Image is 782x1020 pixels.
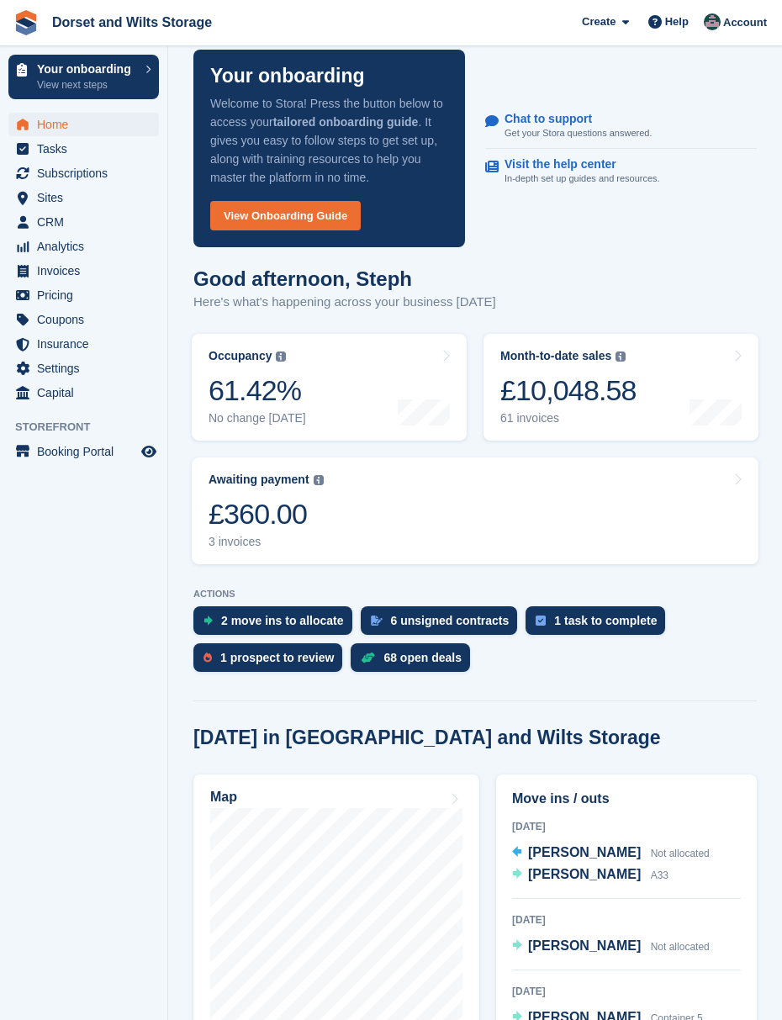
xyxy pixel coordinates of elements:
strong: tailored onboarding guide [273,115,419,129]
img: prospect-51fa495bee0391a8d652442698ab0144808aea92771e9ea1ae160a38d050c398.svg [203,653,212,663]
p: Here's what's happening across your business [DATE] [193,293,496,312]
p: Your onboarding [37,63,137,75]
div: 3 invoices [209,535,324,549]
a: Your onboarding View next steps [8,55,159,99]
a: View Onboarding Guide [210,201,361,230]
div: [DATE] [512,984,741,999]
div: £360.00 [209,497,324,531]
a: Month-to-date sales £10,048.58 61 invoices [483,334,758,441]
a: menu [8,381,159,404]
span: Pricing [37,283,138,307]
span: Subscriptions [37,161,138,185]
span: Coupons [37,308,138,331]
a: Dorset and Wilts Storage [45,8,219,36]
span: Create [582,13,616,30]
p: Visit the help center [505,157,647,172]
h2: Map [210,790,237,805]
h1: Good afternoon, Steph [193,267,496,290]
img: stora-icon-8386f47178a22dfd0bd8f6a31ec36ba5ce8667c1dd55bd0f319d3a0aa187defe.svg [13,10,39,35]
div: No change [DATE] [209,411,306,425]
span: [PERSON_NAME] [528,938,641,953]
a: Visit the help center In-depth set up guides and resources. [485,149,757,194]
img: icon-info-grey-7440780725fd019a000dd9b08b2336e03edf1995a4989e88bcd33f0948082b44.svg [314,475,324,485]
a: [PERSON_NAME] Not allocated [512,936,710,958]
span: A33 [651,869,668,881]
a: 2 move ins to allocate [193,606,361,643]
div: 61.42% [209,373,306,408]
span: Not allocated [651,941,710,953]
a: 1 prospect to review [193,643,351,680]
a: Chat to support Get your Stora questions answered. [485,103,757,150]
div: 61 invoices [500,411,637,425]
a: menu [8,332,159,356]
div: Awaiting payment [209,473,309,487]
span: Analytics [37,235,138,258]
div: 68 open deals [383,651,462,664]
a: menu [8,308,159,331]
span: Account [723,14,767,31]
a: 68 open deals [351,643,478,680]
a: menu [8,186,159,209]
div: 6 unsigned contracts [391,614,510,627]
img: task-75834270c22a3079a89374b754ae025e5fb1db73e45f91037f5363f120a921f8.svg [536,616,546,626]
div: [DATE] [512,819,741,834]
p: Your onboarding [210,66,365,86]
a: menu [8,210,159,234]
img: icon-info-grey-7440780725fd019a000dd9b08b2336e03edf1995a4989e88bcd33f0948082b44.svg [276,351,286,362]
img: icon-info-grey-7440780725fd019a000dd9b08b2336e03edf1995a4989e88bcd33f0948082b44.svg [616,351,626,362]
span: Not allocated [651,848,710,859]
img: Steph Chick [704,13,721,30]
h2: Move ins / outs [512,789,741,809]
span: Sites [37,186,138,209]
a: menu [8,113,159,136]
a: Occupancy 61.42% No change [DATE] [192,334,467,441]
span: [PERSON_NAME] [528,845,641,859]
a: 6 unsigned contracts [361,606,526,643]
p: View next steps [37,77,137,92]
div: 2 move ins to allocate [221,614,344,627]
div: [DATE] [512,912,741,928]
p: In-depth set up guides and resources. [505,172,660,186]
span: Help [665,13,689,30]
span: CRM [37,210,138,234]
a: menu [8,259,159,283]
p: Chat to support [505,112,638,126]
a: menu [8,357,159,380]
img: move_ins_to_allocate_icon-fdf77a2bb77ea45bf5b3d319d69a93e2d87916cf1d5bf7949dd705db3b84f3ca.svg [203,616,213,626]
div: 1 task to complete [554,614,657,627]
a: 1 task to complete [526,606,674,643]
a: menu [8,137,159,161]
img: contract_signature_icon-13c848040528278c33f63329250d36e43548de30e8caae1d1a13099fd9432cc5.svg [371,616,383,626]
span: Home [37,113,138,136]
div: 1 prospect to review [220,651,334,664]
a: [PERSON_NAME] Not allocated [512,843,710,864]
p: Get your Stora questions answered. [505,126,652,140]
div: Occupancy [209,349,272,363]
span: [PERSON_NAME] [528,867,641,881]
a: Awaiting payment £360.00 3 invoices [192,457,758,564]
img: deal-1b604bf984904fb50ccaf53a9ad4b4a5d6e5aea283cecdc64d6e3604feb123c2.svg [361,652,375,663]
a: menu [8,440,159,463]
span: Booking Portal [37,440,138,463]
span: Invoices [37,259,138,283]
a: Preview store [139,441,159,462]
span: Settings [37,357,138,380]
span: Insurance [37,332,138,356]
span: Tasks [37,137,138,161]
div: Month-to-date sales [500,349,611,363]
a: menu [8,283,159,307]
a: menu [8,235,159,258]
div: £10,048.58 [500,373,637,408]
a: [PERSON_NAME] A33 [512,864,668,886]
span: Storefront [15,419,167,436]
p: ACTIONS [193,589,757,600]
h2: [DATE] in [GEOGRAPHIC_DATA] and Wilts Storage [193,727,661,749]
p: Welcome to Stora! Press the button below to access your . It gives you easy to follow steps to ge... [210,94,448,187]
a: menu [8,161,159,185]
span: Capital [37,381,138,404]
